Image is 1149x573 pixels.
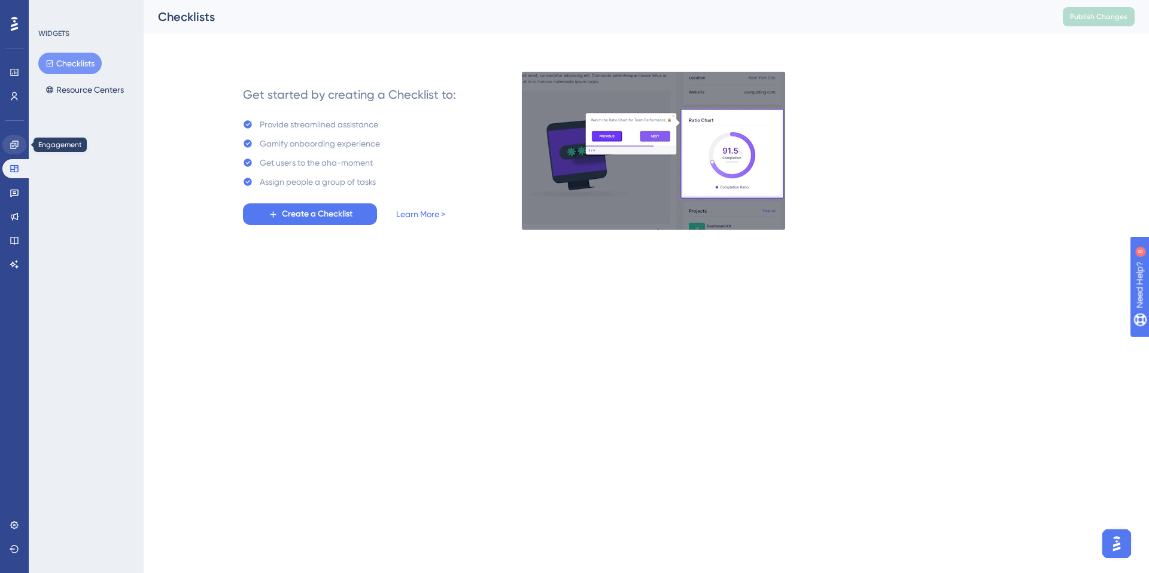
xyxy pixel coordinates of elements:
span: Need Help? [28,3,75,17]
div: Checklists [158,8,1033,25]
div: Provide streamlined assistance [260,117,378,132]
div: Get users to the aha-moment [260,156,373,170]
div: WIDGETS [38,29,69,38]
img: e28e67207451d1beac2d0b01ddd05b56.gif [521,71,786,230]
button: Create a Checklist [243,203,377,225]
span: Create a Checklist [282,207,352,221]
iframe: UserGuiding AI Assistant Launcher [1099,526,1135,562]
button: Publish Changes [1063,7,1135,26]
div: 8 [83,6,87,16]
a: Learn More > [396,207,445,221]
div: Get started by creating a Checklist to: [243,86,456,103]
div: Gamify onbaording experience [260,136,380,151]
div: Assign people a group of tasks [260,175,376,189]
span: Publish Changes [1070,12,1127,22]
button: Resource Centers [38,79,131,100]
button: Checklists [38,53,102,74]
